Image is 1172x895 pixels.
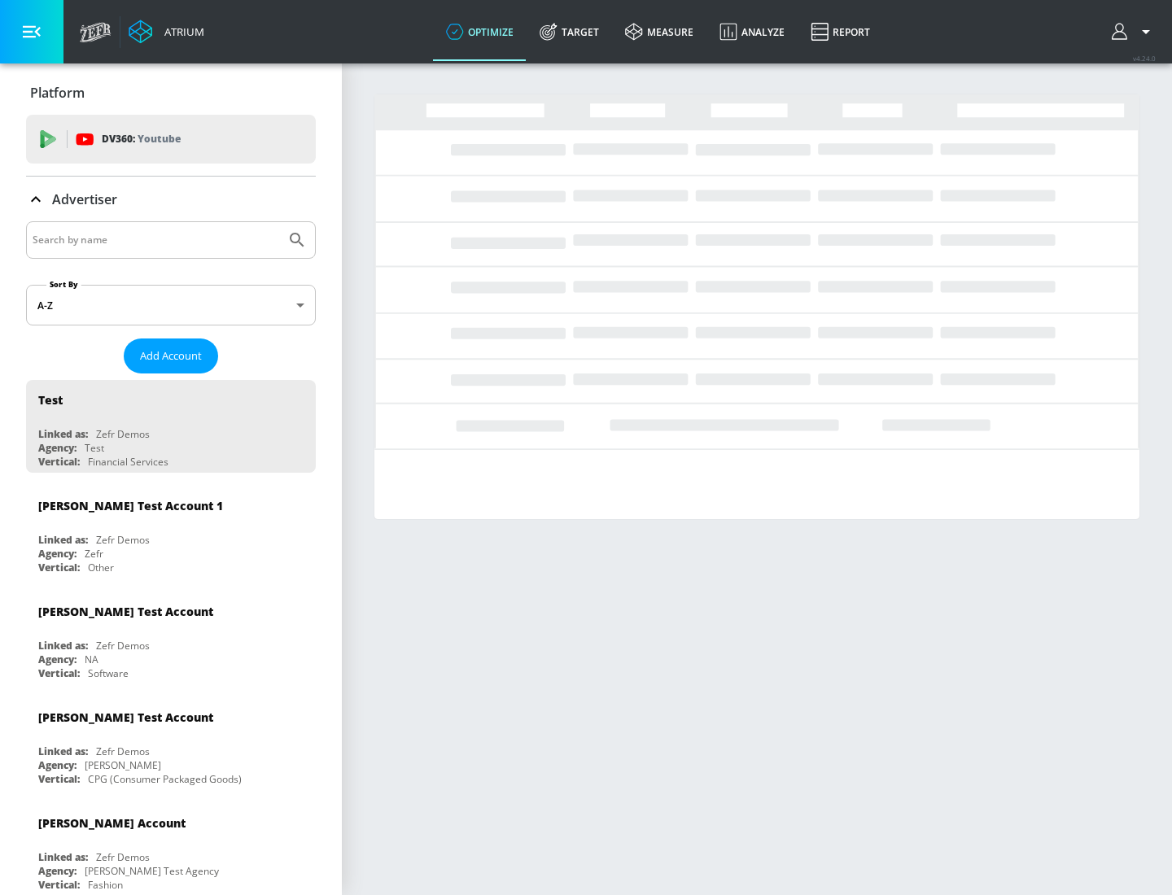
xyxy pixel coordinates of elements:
[26,486,316,578] div: [PERSON_NAME] Test Account 1Linked as:Zefr DemosAgency:ZefrVertical:Other
[38,455,80,469] div: Vertical:
[38,758,77,772] div: Agency:
[96,533,150,547] div: Zefr Demos
[706,2,798,61] a: Analyze
[96,850,150,864] div: Zefr Demos
[26,285,316,325] div: A-Z
[38,666,80,680] div: Vertical:
[798,2,883,61] a: Report
[38,815,186,831] div: [PERSON_NAME] Account
[85,864,219,878] div: [PERSON_NAME] Test Agency
[527,2,612,61] a: Target
[140,347,202,365] span: Add Account
[52,190,117,208] p: Advertiser
[46,279,81,290] label: Sort By
[38,533,88,547] div: Linked as:
[129,20,204,44] a: Atrium
[612,2,706,61] a: measure
[38,392,63,408] div: Test
[33,229,279,251] input: Search by name
[1133,54,1156,63] span: v 4.24.0
[38,850,88,864] div: Linked as:
[124,338,218,373] button: Add Account
[38,709,213,725] div: [PERSON_NAME] Test Account
[26,380,316,473] div: TestLinked as:Zefr DemosAgency:TestVertical:Financial Services
[26,592,316,684] div: [PERSON_NAME] Test AccountLinked as:Zefr DemosAgency:NAVertical:Software
[38,547,77,561] div: Agency:
[38,427,88,441] div: Linked as:
[38,441,77,455] div: Agency:
[88,878,123,892] div: Fashion
[85,653,98,666] div: NA
[26,697,316,790] div: [PERSON_NAME] Test AccountLinked as:Zefr DemosAgency:[PERSON_NAME]Vertical:CPG (Consumer Packaged...
[88,772,242,786] div: CPG (Consumer Packaged Goods)
[38,744,88,758] div: Linked as:
[88,666,129,680] div: Software
[38,864,77,878] div: Agency:
[138,130,181,147] p: Youtube
[38,604,213,619] div: [PERSON_NAME] Test Account
[38,772,80,786] div: Vertical:
[85,758,161,772] div: [PERSON_NAME]
[96,639,150,653] div: Zefr Demos
[38,561,80,574] div: Vertical:
[85,441,104,455] div: Test
[26,177,316,222] div: Advertiser
[26,70,316,116] div: Platform
[96,744,150,758] div: Zefr Demos
[102,130,181,148] p: DV360:
[26,115,316,164] div: DV360: Youtube
[30,84,85,102] p: Platform
[88,455,168,469] div: Financial Services
[38,498,223,513] div: [PERSON_NAME] Test Account 1
[96,427,150,441] div: Zefr Demos
[38,878,80,892] div: Vertical:
[433,2,527,61] a: optimize
[158,24,204,39] div: Atrium
[88,561,114,574] div: Other
[85,547,103,561] div: Zefr
[38,653,77,666] div: Agency:
[38,639,88,653] div: Linked as:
